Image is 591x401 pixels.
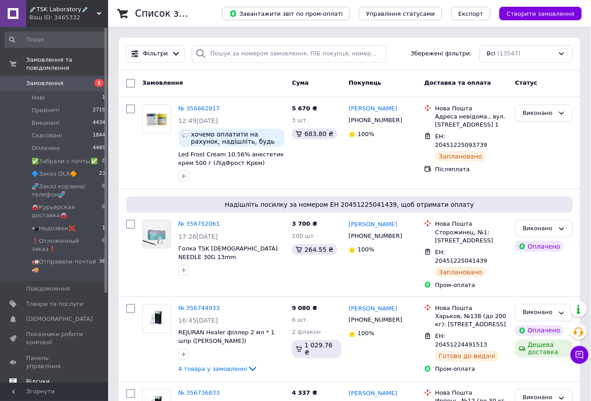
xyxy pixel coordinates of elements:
div: 1 029.76 ₴ [292,340,341,358]
span: Показники роботи компанії [26,331,83,347]
span: 🧬Заказ корзина/телефон🧬 [32,182,102,199]
div: Нова Пошта [435,304,508,312]
div: 264.55 ₴ [292,244,337,255]
div: Заплановано [435,267,486,278]
div: [PHONE_NUMBER] [347,114,404,126]
div: 683.80 ₴ [292,128,337,139]
span: 4 337 ₴ [292,390,317,396]
span: 1 [102,94,105,102]
span: Панель управління [26,355,83,371]
div: Виконано [523,308,555,318]
button: Створити замовлення [500,7,582,20]
div: Ваш ID: 3465332 [29,14,108,22]
span: 0 [102,203,105,219]
a: Голка TSK [DEMOGRAPHIC_DATA] NEEDLE 30G 13mm [178,245,278,260]
span: хочемо оплатити на рахунок, надішліть, будь ласка реквізити [191,131,281,145]
input: Пошук за номером замовлення, ПІБ покупця, номером телефону, Email, номером накладної [192,45,386,63]
span: 📲Недозвон❌ [32,224,76,232]
span: 💉TSK Laboratory💉 [29,5,97,14]
div: Післяплата [435,165,508,173]
span: Завантажити звіт по пром-оплаті [229,9,343,18]
span: 100% [358,246,374,253]
span: Виконані [32,119,59,127]
span: ❗️Отложенный заказ❗️ [32,237,102,253]
span: 5 670 ₴ [292,105,317,112]
div: Готово до видачі [435,351,499,362]
span: Експорт [459,10,484,17]
span: 🚘Курьерская доставка🚘 [32,203,102,219]
span: Доставка та оплата [424,79,491,86]
span: ЕН: 20451225093739 [435,133,487,148]
span: (13547) [498,50,521,57]
span: 2 флакон [292,329,321,336]
span: ✅Забрали с почты✅ [32,157,98,165]
div: Нова Пошта [435,220,508,228]
a: № 356736833 [178,390,220,396]
div: Виконано [523,109,555,118]
a: Створити замовлення [491,10,582,17]
span: 0 [102,157,105,165]
img: :speech_balloon: [182,131,189,138]
div: Нова Пошта [435,105,508,113]
button: Експорт [451,7,491,20]
a: [PERSON_NAME] [349,105,397,113]
span: 100% [358,131,374,137]
a: REJURAN Healer філлер 2 мл * 1 шпр ([PERSON_NAME]) [178,329,275,345]
span: Повідомлення [26,285,70,293]
span: Відгуки [26,378,50,386]
span: ЕН: 20451225041439 [435,249,487,264]
span: 3 700 ₴ [292,220,317,227]
span: Нові [32,94,45,102]
div: Дешева доставка [515,340,573,358]
img: Фото товару [143,105,171,133]
span: 4434 [93,119,105,127]
span: 4 товара у замовленні [178,365,247,372]
div: Пром-оплата [435,365,508,374]
span: 4489 [93,144,105,152]
div: Оплачено [515,241,564,252]
a: Led Frost Cream 10.56% анестетик крем 500 г (ЛідФрост Крем) [178,151,284,166]
span: [DEMOGRAPHIC_DATA] [26,315,93,324]
span: Статус [515,79,538,86]
div: Адреса невідома., вул. [STREET_ADDRESS] 1 [435,113,508,129]
a: [PERSON_NAME] [349,390,397,398]
div: Нова Пошта [435,389,508,397]
span: 🚛Отправили почтой🚚 [32,258,99,274]
div: Заплановано [435,151,486,162]
span: 100% [358,330,374,337]
span: Надішліть посилку за номером ЕН 20451225041439, щоб отримати оплату [130,200,569,209]
div: Сторожинец, №1: [STREET_ADDRESS] [435,228,508,245]
div: [PHONE_NUMBER] [347,230,404,242]
span: Збережені фільтри: [411,50,472,58]
span: Замовлення [26,79,64,87]
span: Фільтри [143,50,168,58]
a: № 356744933 [178,305,220,311]
span: Оплачені [32,144,60,152]
span: 1 [102,224,105,232]
a: № 356862917 [178,105,220,112]
span: 16:45[DATE] [178,317,218,324]
span: 0 [102,182,105,199]
span: 1844 [93,132,105,140]
img: Фото товару [143,305,171,333]
span: 36 [99,258,105,274]
button: Чат з покупцем [571,346,589,364]
h1: Список замовлень [135,8,227,19]
div: Виконано [523,224,555,233]
span: 🔷Заказ OLX🔶 [32,170,77,178]
a: [PERSON_NAME] [349,305,397,313]
span: 0 [102,237,105,253]
button: Управління статусами [359,7,442,20]
a: № 356752061 [178,220,220,227]
img: Фото товару [143,220,171,248]
span: 17:26[DATE] [178,233,218,240]
a: Фото товару [142,304,171,333]
input: Пошук [5,32,106,48]
span: 2719 [93,106,105,114]
a: [PERSON_NAME] [349,220,397,229]
span: Товари та послуги [26,300,83,308]
span: 3 шт. [292,117,308,123]
span: 1 [95,79,104,87]
div: [PHONE_NUMBER] [347,314,404,326]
